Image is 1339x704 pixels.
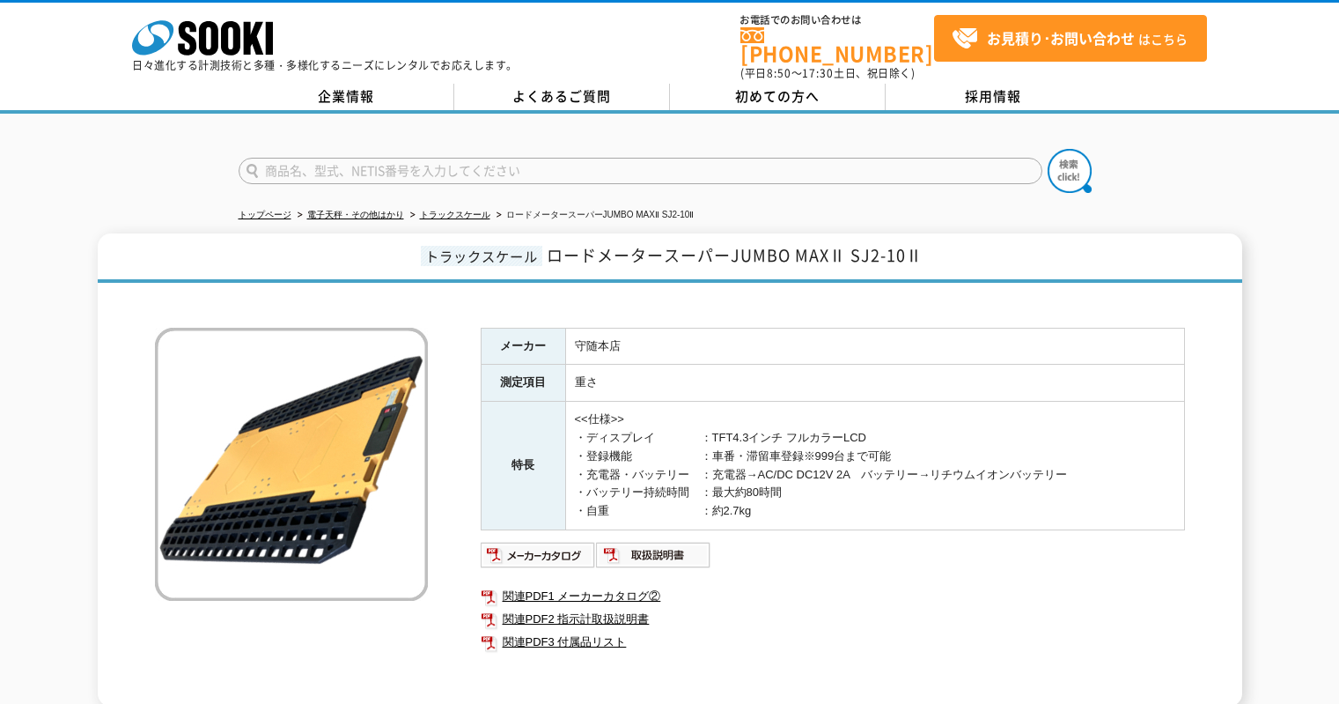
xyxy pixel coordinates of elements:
span: (平日 ～ 土日、祝日除く) [740,65,915,81]
a: 関連PDF3 付属品リスト [481,631,1185,654]
img: メーカーカタログ [481,541,596,569]
span: 8:50 [767,65,791,81]
a: 取扱説明書 [596,552,711,566]
a: 企業情報 [239,84,454,110]
img: 取扱説明書 [596,541,711,569]
a: メーカーカタログ [481,552,596,566]
a: トップページ [239,210,291,219]
span: ロードメータースーパーJUMBO MAXⅡ SJ2-10Ⅱ [547,243,923,267]
a: 関連PDF1 メーカーカタログ② [481,585,1185,608]
a: 関連PDF2 指示計取扱説明書 [481,608,1185,631]
a: 初めての方へ [670,84,886,110]
th: メーカー [481,328,565,365]
span: トラックスケール [421,246,542,266]
td: 重さ [565,365,1184,402]
p: 日々進化する計測技術と多種・多様化するニーズにレンタルでお応えします。 [132,60,518,70]
a: [PHONE_NUMBER] [740,27,934,63]
input: 商品名、型式、NETIS番号を入力してください [239,158,1042,184]
td: 守随本店 [565,328,1184,365]
span: 初めての方へ [735,86,820,106]
strong: お見積り･お問い合わせ [987,27,1135,48]
th: 測定項目 [481,365,565,402]
img: ロードメータースーパーJUMBO MAXⅡ SJ2-10Ⅱ [155,328,428,601]
td: <<仕様>> ・ディスプレイ ：TFT4.3インチ フルカラーLCD ・登録機能 ：車番・滞留車登録※999台まで可能 ・充電器・バッテリー ：充電器→AC/DC DC12V 2A バッテリー→... [565,402,1184,530]
a: お見積り･お問い合わせはこちら [934,15,1207,62]
a: よくあるご質問 [454,84,670,110]
a: 電子天秤・その他はかり [307,210,404,219]
th: 特長 [481,402,565,530]
span: お電話でのお問い合わせは [740,15,934,26]
img: btn_search.png [1048,149,1092,193]
li: ロードメータースーパーJUMBO MAXⅡ SJ2-10Ⅱ [493,206,695,225]
span: 17:30 [802,65,834,81]
a: トラックスケール [420,210,490,219]
a: 採用情報 [886,84,1101,110]
span: はこちら [952,26,1188,52]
